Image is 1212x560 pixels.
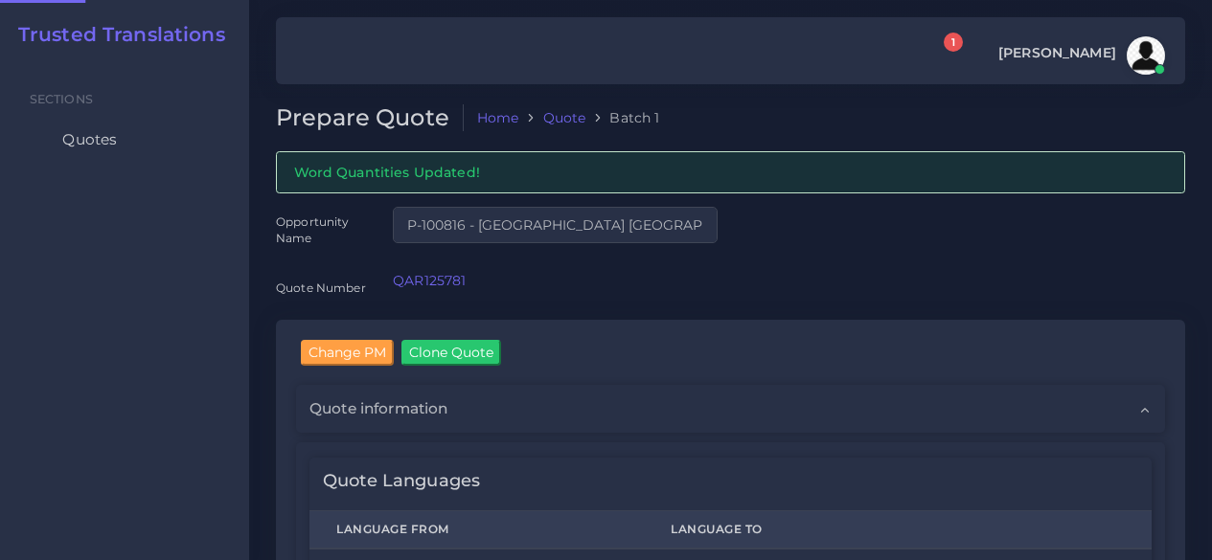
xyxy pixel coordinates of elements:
[14,120,235,160] a: Quotes
[276,213,366,247] label: Opportunity Name
[989,36,1172,75] a: [PERSON_NAME]avatar
[309,398,447,419] span: Quote information
[276,280,366,296] label: Quote Number
[296,385,1165,433] div: Quote information
[477,108,519,127] a: Home
[944,33,963,52] span: 1
[401,340,501,365] input: Clone Quote
[30,92,93,106] span: Sections
[276,104,464,132] h2: Prepare Quote
[926,43,960,69] a: 1
[585,108,659,127] li: Batch 1
[62,129,117,150] span: Quotes
[393,272,466,289] a: QAR125781
[323,471,480,492] h4: Quote Languages
[644,511,1152,549] th: Language To
[301,340,394,365] input: Change PM
[543,108,586,127] a: Quote
[998,46,1116,59] span: [PERSON_NAME]
[276,151,1185,192] div: Word Quantities Updated!
[1127,36,1165,75] img: avatar
[309,511,644,549] th: Language From
[5,23,225,46] a: Trusted Translations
